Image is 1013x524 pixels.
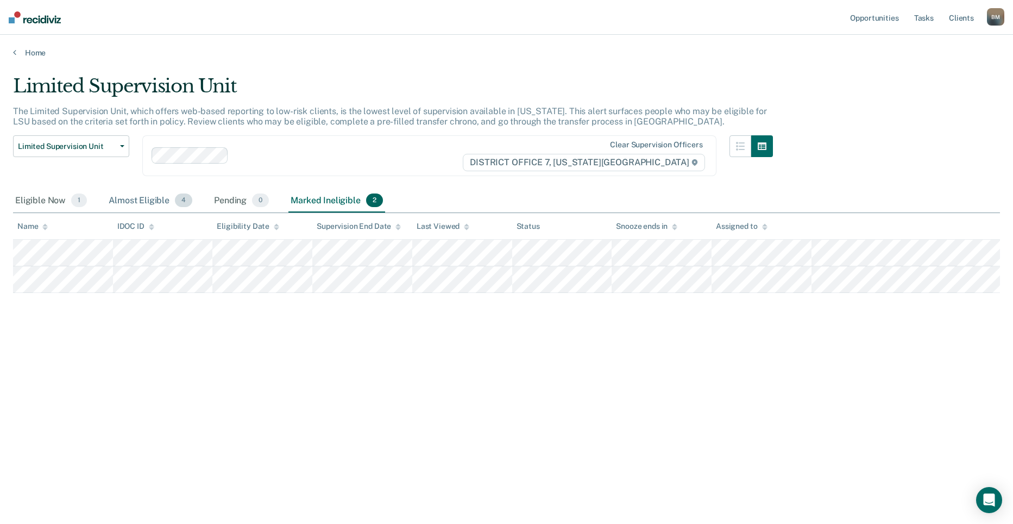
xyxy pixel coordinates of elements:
span: 0 [252,194,269,208]
div: Status [517,222,540,231]
img: Recidiviz [9,11,61,23]
div: Eligibility Date [217,222,279,231]
div: Eligible Now1 [13,189,89,213]
div: Almost Eligible4 [106,189,194,213]
span: DISTRICT OFFICE 7, [US_STATE][GEOGRAPHIC_DATA] [463,154,704,171]
div: Marked Ineligible2 [288,189,385,213]
div: Limited Supervision Unit [13,75,773,106]
span: 4 [175,194,192,208]
div: Open Intercom Messenger [976,487,1002,513]
div: B M [987,8,1004,26]
div: IDOC ID [117,222,154,231]
a: Home [13,48,1000,58]
p: The Limited Supervision Unit, which offers web-based reporting to low-risk clients, is the lowest... [13,106,767,127]
span: Limited Supervision Unit [18,142,116,151]
span: 1 [71,194,87,208]
div: Supervision End Date [317,222,401,231]
span: 2 [366,194,383,208]
div: Snooze ends in [616,222,677,231]
div: Name [17,222,48,231]
div: Assigned to [716,222,767,231]
div: Pending0 [212,189,271,213]
button: Limited Supervision Unit [13,135,129,157]
div: Last Viewed [417,222,469,231]
div: Clear supervision officers [610,140,702,149]
button: BM [987,8,1004,26]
